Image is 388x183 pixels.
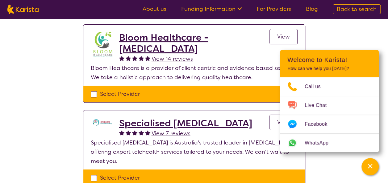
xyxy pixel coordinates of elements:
[126,55,131,61] img: fullstar
[119,130,124,135] img: fullstar
[277,119,290,126] span: View
[139,130,144,135] img: fullstar
[91,138,298,166] p: Specialised [MEDICAL_DATA] is Australia's trusted leader in [MEDICAL_DATA], offering expert teleh...
[277,33,290,40] span: View
[181,5,242,13] a: Funding Information
[287,66,371,71] p: How can we help you [DATE]?
[152,130,190,137] span: View 7 reviews
[145,55,150,61] img: fullstar
[119,55,124,61] img: fullstar
[139,55,144,61] img: fullstar
[132,130,137,135] img: fullstar
[287,56,371,63] h2: Welcome to Karista!
[257,5,291,13] a: For Providers
[7,5,39,14] img: Karista logo
[152,55,193,63] span: View 14 reviews
[91,118,115,127] img: tc7lufxpovpqcirzzyzq.png
[143,5,166,13] a: About us
[126,130,131,135] img: fullstar
[333,4,381,14] a: Back to search
[91,63,298,82] p: Bloom Healthcare is a provider of client centric and evidence based services. We take a holistic ...
[305,120,335,129] span: Facebook
[152,129,190,138] a: View 7 reviews
[269,29,298,44] a: View
[145,130,150,135] img: fullstar
[119,32,269,54] a: Bloom Healthcare - [MEDICAL_DATA]
[306,5,318,13] a: Blog
[269,115,298,130] a: View
[337,6,377,13] span: Back to search
[280,50,379,152] div: Channel Menu
[361,158,379,175] button: Channel Menu
[305,82,328,91] span: Call us
[305,101,334,110] span: Live Chat
[119,118,252,129] a: Specialised [MEDICAL_DATA]
[280,77,379,152] ul: Choose channel
[280,134,379,152] a: Web link opens in a new tab.
[91,32,115,57] img: spuawodjbinfufaxyzcf.jpg
[305,138,336,148] span: WhatsApp
[152,54,193,63] a: View 14 reviews
[132,55,137,61] img: fullstar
